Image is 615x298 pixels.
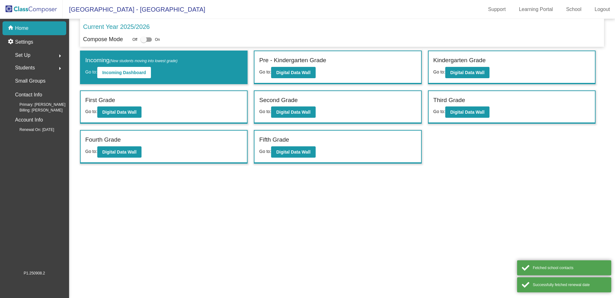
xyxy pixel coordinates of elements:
[97,146,142,158] button: Digital Data Wall
[56,52,64,60] mat-icon: arrow_right
[102,110,136,115] b: Digital Data Wall
[9,107,62,113] span: Billing: [PERSON_NAME]
[15,38,33,46] p: Settings
[259,109,271,114] span: Go to:
[259,56,326,65] label: Pre - Kindergarten Grade
[102,70,146,75] b: Incoming Dashboard
[15,90,42,99] p: Contact Info
[15,116,43,124] p: Account Info
[83,35,123,44] p: Compose Mode
[445,106,489,118] button: Digital Data Wall
[85,149,97,154] span: Go to:
[271,146,315,158] button: Digital Data Wall
[85,109,97,114] span: Go to:
[15,63,35,72] span: Students
[259,135,289,144] label: Fifth Grade
[83,22,150,31] p: Current Year 2025/2026
[561,4,586,14] a: School
[56,65,64,72] mat-icon: arrow_right
[110,59,178,63] span: (New students moving into lowest grade)
[97,106,142,118] button: Digital Data Wall
[271,106,315,118] button: Digital Data Wall
[259,96,298,105] label: Second Grade
[433,96,465,105] label: Third Grade
[450,70,484,75] b: Digital Data Wall
[8,24,15,32] mat-icon: home
[271,67,315,78] button: Digital Data Wall
[132,37,137,42] span: Off
[276,110,310,115] b: Digital Data Wall
[85,135,121,144] label: Fourth Grade
[259,149,271,154] span: Go to:
[9,127,54,133] span: Renewal On: [DATE]
[15,51,30,60] span: Set Up
[450,110,484,115] b: Digital Data Wall
[63,4,205,14] span: [GEOGRAPHIC_DATA] - [GEOGRAPHIC_DATA]
[85,56,178,65] label: Incoming
[514,4,558,14] a: Learning Portal
[8,38,15,46] mat-icon: settings
[590,4,615,14] a: Logout
[433,109,445,114] span: Go to:
[276,70,310,75] b: Digital Data Wall
[9,102,66,107] span: Primary: [PERSON_NAME]
[433,56,486,65] label: Kindergarten Grade
[85,69,97,74] span: Go to:
[85,96,115,105] label: First Grade
[276,149,310,154] b: Digital Data Wall
[259,69,271,74] span: Go to:
[433,69,445,74] span: Go to:
[533,265,607,271] div: Fetched school contacts
[533,282,607,288] div: Successfully fetched renewal date
[102,149,136,154] b: Digital Data Wall
[15,24,29,32] p: Home
[15,77,45,85] p: Small Groups
[445,67,489,78] button: Digital Data Wall
[97,67,151,78] button: Incoming Dashboard
[155,37,160,42] span: On
[483,4,511,14] a: Support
